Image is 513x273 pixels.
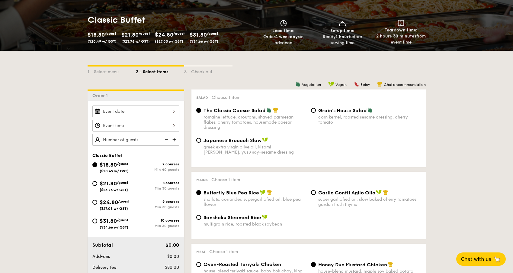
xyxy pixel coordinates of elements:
span: Salad [196,96,208,100]
img: icon-vegan.f8ff3823.svg [328,81,334,87]
h1: Classic Buffet [88,15,254,25]
span: Teardown time: [385,28,418,33]
span: /guest [118,199,130,203]
span: Honey Duo Mustard Chicken [318,262,387,268]
div: 10 courses [136,218,179,223]
input: $18.80/guest($20.49 w/ GST)7 coursesMin 40 guests [92,162,97,167]
span: Chef's recommendation [384,83,426,87]
img: icon-chef-hat.a58ddaea.svg [388,262,393,267]
span: Grain's House Salad [318,108,367,113]
span: ($20.49 w/ GST) [88,39,117,44]
strong: 1 hour [336,34,349,39]
div: multigrain rice, roasted black soybean [204,222,306,227]
span: ($34.66 w/ GST) [190,39,218,44]
span: Spicy [361,83,370,87]
img: icon-vegan.f8ff3823.svg [260,190,266,195]
span: $24.80 [100,199,118,206]
span: Vegetarian [302,83,321,87]
span: /guest [105,31,116,36]
span: /guest [173,31,185,36]
span: /guest [207,31,218,36]
div: 8 courses [136,181,179,185]
input: Garlic Confit Aglio Oliosuper garlicfied oil, slow baked cherry tomatoes, garden fresh thyme [311,190,316,195]
img: icon-clock.2db775ea.svg [279,20,288,27]
img: icon-vegan.f8ff3823.svg [262,214,268,220]
span: $24.80 [155,31,173,38]
img: icon-vegetarian.fe4039eb.svg [266,107,272,113]
div: Order in advance [257,34,311,46]
span: ($23.76 w/ GST) [121,39,150,44]
img: icon-spicy.37a8142b.svg [354,81,359,87]
span: /guest [139,31,150,36]
span: Subtotal [92,242,113,248]
span: Mains [196,178,208,182]
img: icon-vegetarian.fe4039eb.svg [367,107,373,113]
div: super garlicfied oil, slow baked cherry tomatoes, garden fresh thyme [318,197,421,207]
strong: 4 weekdays [275,34,300,39]
span: ($23.76 w/ GST) [100,188,128,192]
span: Delivery fee [92,265,116,270]
input: Grain's House Saladcorn kernel, roasted sesame dressing, cherry tomato [311,108,316,113]
span: $31.80 [190,31,207,38]
div: greek extra virgin olive oil, kizami [PERSON_NAME], yuzu soy-sesame dressing [204,145,306,155]
img: icon-vegetarian.fe4039eb.svg [295,81,301,87]
span: Choose 1 item [211,177,240,182]
input: $24.80/guest($27.03 w/ GST)9 coursesMin 30 guests [92,200,97,205]
span: The Classic Caesar Salad [204,108,266,113]
span: Chat with us [461,256,491,262]
div: corn kernel, roasted sesame dressing, cherry tomato [318,115,421,125]
div: Min 30 guests [136,186,179,190]
img: icon-vegan.f8ff3823.svg [376,190,382,195]
span: Classic Buffet [92,153,122,158]
button: Chat with us🦙 [456,252,506,266]
span: Japanese Broccoli Slaw [204,138,261,143]
img: icon-add.58712e84.svg [170,134,179,145]
div: 1 - Select menu [88,67,136,75]
span: $21.80 [100,180,117,187]
span: /guest [117,162,128,166]
span: 🦙 [494,256,501,263]
input: Number of guests [92,134,179,146]
span: $80.00 [165,265,179,270]
span: Oven-Roasted Teriyaki Chicken [204,262,281,267]
span: Choose 1 item [209,249,238,254]
div: 3 - Check out [184,67,232,75]
div: 7 courses [136,162,179,166]
span: Sanshoku Steamed Rice [204,215,261,220]
img: icon-vegan.f8ff3823.svg [262,137,268,143]
span: Meat [196,250,206,254]
div: 9 courses [136,200,179,204]
span: Lead time: [272,28,295,33]
div: Min 30 guests [136,224,179,228]
img: icon-chef-hat.a58ddaea.svg [267,190,272,195]
span: ($20.49 w/ GST) [100,169,129,173]
span: ($27.03 w/ GST) [155,39,183,44]
input: $21.80/guest($23.76 w/ GST)8 coursesMin 30 guests [92,181,97,186]
span: Choose 1 item [212,95,240,100]
span: Butterfly Blue Pea Rice [204,190,259,196]
div: 2 - Select items [136,67,184,75]
img: icon-chef-hat.a58ddaea.svg [273,107,278,113]
span: Vegan [335,83,347,87]
input: Japanese Broccoli Slawgreek extra virgin olive oil, kizami [PERSON_NAME], yuzu soy-sesame dressing [196,138,201,143]
span: $18.80 [88,31,105,38]
img: icon-reduce.1d2dbef1.svg [161,134,170,145]
span: /guest [117,218,128,222]
div: romaine lettuce, croutons, shaved parmesan flakes, cherry tomatoes, housemade caesar dressing [204,115,306,130]
img: icon-teardown.65201eee.svg [398,20,404,26]
input: Oven-Roasted Teriyaki Chickenhouse-blend teriyaki sauce, baby bok choy, king oyster and shiitake ... [196,262,201,267]
span: Add-ons [92,254,110,259]
input: $31.80/guest($34.66 w/ GST)10 coursesMin 30 guests [92,219,97,223]
span: ($27.03 w/ GST) [100,206,128,211]
div: from event time [374,33,428,45]
span: Order 1 [92,93,110,98]
img: icon-dish.430c3a2e.svg [338,20,347,27]
span: Setup time: [330,28,354,33]
img: icon-chef-hat.a58ddaea.svg [383,190,388,195]
span: $0.00 [165,242,179,248]
div: Min 40 guests [136,167,179,172]
div: Ready before serving time [315,34,369,46]
span: ($34.66 w/ GST) [100,225,128,229]
input: Butterfly Blue Pea Riceshallots, coriander, supergarlicfied oil, blue pea flower [196,190,201,195]
input: Sanshoku Steamed Ricemultigrain rice, roasted black soybean [196,215,201,220]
